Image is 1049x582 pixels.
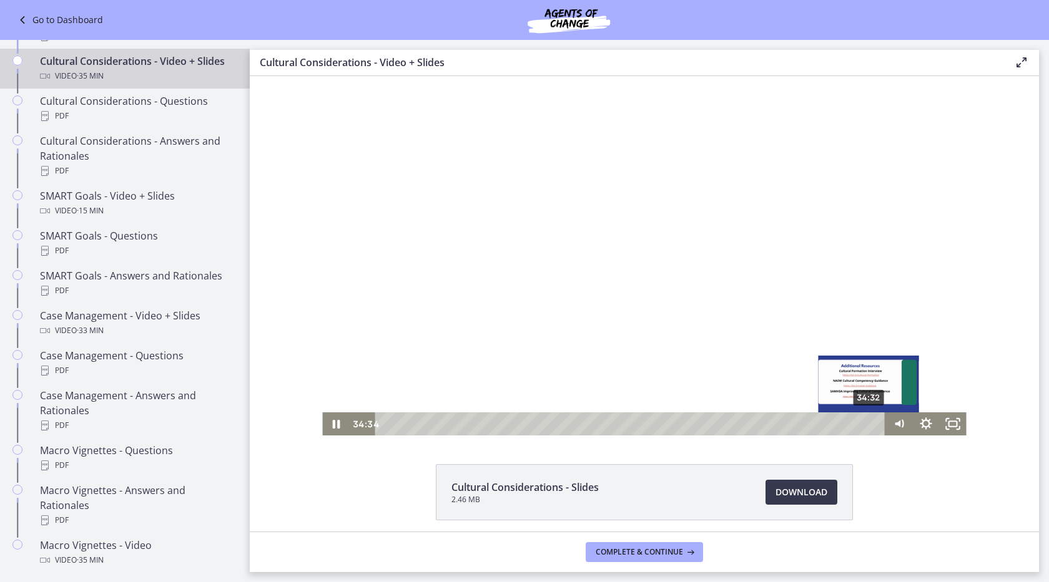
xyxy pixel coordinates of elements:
[40,203,235,218] div: Video
[596,547,683,557] span: Complete & continue
[40,133,235,178] div: Cultural Considerations - Answers and Rationales
[260,55,994,70] h3: Cultural Considerations - Video + Slides
[451,480,599,495] span: Cultural Considerations - Slides
[451,495,599,505] span: 2.46 MB
[40,188,235,218] div: SMART Goals - Video + Slides
[40,388,235,433] div: Case Management - Answers and Rationales
[40,483,235,528] div: Macro Vignettes - Answers and Rationales
[40,268,235,298] div: SMART Goals - Answers and Rationales
[40,443,235,473] div: Macro Vignettes - Questions
[40,308,235,338] div: Case Management - Video + Slides
[40,363,235,378] div: PDF
[663,339,690,362] button: Show settings menu
[776,485,827,500] span: Download
[40,243,235,258] div: PDF
[40,109,235,124] div: PDF
[40,94,235,124] div: Cultural Considerations - Questions
[40,458,235,473] div: PDF
[40,283,235,298] div: PDF
[77,69,104,84] span: · 35 min
[77,553,104,568] span: · 35 min
[494,5,644,35] img: Agents of Change
[636,339,663,362] button: Mute
[40,513,235,528] div: PDF
[40,418,235,433] div: PDF
[766,480,837,505] a: Download
[690,339,717,362] button: Fullscreen
[77,323,104,338] span: · 33 min
[40,163,235,178] div: PDF
[40,538,235,568] div: Macro Vignettes - Video
[77,203,104,218] span: · 15 min
[40,54,235,84] div: Cultural Considerations - Video + Slides
[250,74,1039,435] iframe: Video Lesson
[40,69,235,84] div: Video
[40,553,235,568] div: Video
[40,348,235,378] div: Case Management - Questions
[586,542,703,562] button: Complete & continue
[40,228,235,258] div: SMART Goals - Questions
[15,12,103,27] a: Go to Dashboard
[40,323,235,338] div: Video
